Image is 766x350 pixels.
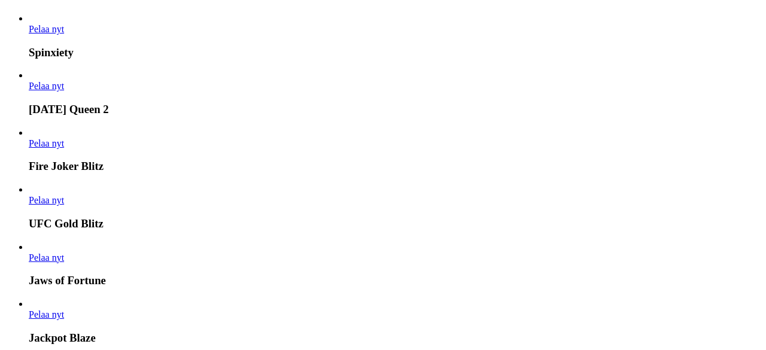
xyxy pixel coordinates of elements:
[29,309,64,319] span: Pelaa nyt
[29,13,761,59] article: Spinxiety
[29,127,761,174] article: Fire Joker Blitz
[29,24,64,34] a: Spinxiety
[29,138,64,148] a: Fire Joker Blitz
[29,217,761,230] h3: UFC Gold Blitz
[29,81,64,91] a: Carnival Queen 2
[29,24,64,34] span: Pelaa nyt
[29,309,64,319] a: Jackpot Blaze
[29,81,64,91] span: Pelaa nyt
[29,252,64,263] a: Jaws of Fortune
[29,70,761,116] article: Carnival Queen 2
[29,195,64,205] a: UFC Gold Blitz
[29,331,761,345] h3: Jackpot Blaze
[29,299,761,345] article: Jackpot Blaze
[29,274,761,287] h3: Jaws of Fortune
[29,138,64,148] span: Pelaa nyt
[29,252,64,263] span: Pelaa nyt
[29,195,64,205] span: Pelaa nyt
[29,46,761,59] h3: Spinxiety
[29,184,761,230] article: UFC Gold Blitz
[29,160,761,173] h3: Fire Joker Blitz
[29,242,761,288] article: Jaws of Fortune
[29,103,761,116] h3: [DATE] Queen 2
